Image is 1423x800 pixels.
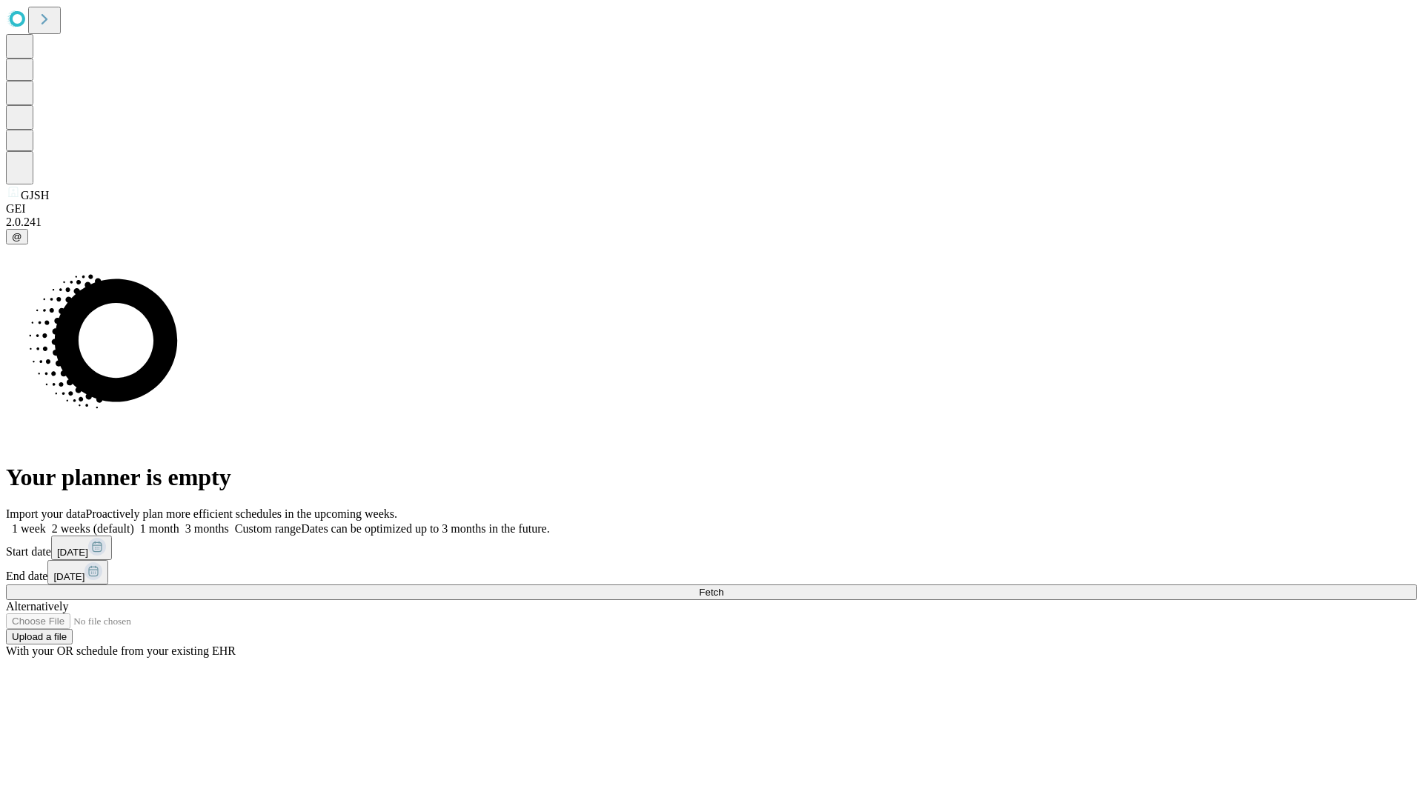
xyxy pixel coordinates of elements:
button: @ [6,229,28,244]
div: Start date [6,536,1417,560]
span: [DATE] [57,547,88,558]
span: @ [12,231,22,242]
span: With your OR schedule from your existing EHR [6,644,236,657]
div: End date [6,560,1417,584]
div: GEI [6,202,1417,216]
button: [DATE] [47,560,108,584]
span: 3 months [185,522,229,535]
span: Import your data [6,507,86,520]
span: [DATE] [53,571,84,582]
div: 2.0.241 [6,216,1417,229]
button: Fetch [6,584,1417,600]
span: Fetch [699,587,723,598]
button: Upload a file [6,629,73,644]
span: Alternatively [6,600,68,613]
span: GJSH [21,189,49,201]
span: Dates can be optimized up to 3 months in the future. [301,522,549,535]
span: 1 month [140,522,179,535]
span: 1 week [12,522,46,535]
span: Custom range [235,522,301,535]
span: 2 weeks (default) [52,522,134,535]
span: Proactively plan more efficient schedules in the upcoming weeks. [86,507,397,520]
h1: Your planner is empty [6,464,1417,491]
button: [DATE] [51,536,112,560]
